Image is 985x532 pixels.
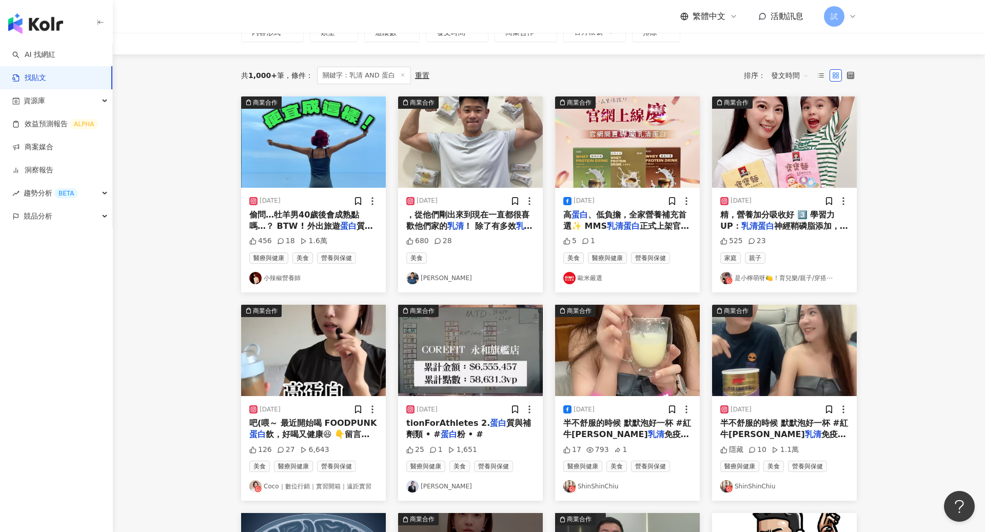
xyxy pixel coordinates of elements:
a: KOL Avatar[PERSON_NAME] [406,480,535,492]
span: 醫療與健康 [588,252,627,264]
a: 商案媒合 [12,142,53,152]
span: 、低負擔，全家營養補充首選✨ MMS [563,210,686,231]
span: 偷問…牡羊男40歲後會成熟點嗎…？ BTW ! 外出旅遊 [249,210,359,231]
img: post-image [241,305,386,396]
div: post-image商業合作 [555,96,700,188]
img: post-image [712,305,857,396]
span: 粉 • # [457,429,483,439]
div: BETA [54,188,78,199]
span: 競品分析 [24,205,52,228]
a: KOL Avatar歐米嚴選 [563,272,692,284]
div: 1,651 [448,445,477,455]
div: post-image商業合作 [555,305,700,396]
div: 商業合作 [567,306,592,316]
span: 營養與保健 [788,461,827,472]
span: 美食 [292,252,313,264]
div: [DATE] [417,405,438,414]
a: KOL Avatar小辣椒營養師 [249,272,378,284]
span: 精，營養加分吸收好 3️⃣ 學習力UP： [720,210,835,231]
span: 營養與保健 [317,461,356,472]
span: 家庭 [720,252,741,264]
a: KOL AvatarShinShinChiu [563,480,692,492]
div: 商業合作 [567,97,592,108]
img: KOL Avatar [563,480,576,492]
div: 680 [406,236,429,246]
span: 美食 [563,252,584,264]
a: 找貼文 [12,73,46,83]
img: post-image [555,96,700,188]
span: 營養與保健 [631,252,670,264]
span: 半不舒服的時候 默默泡好一杯 #紅牛[PERSON_NAME] [563,418,691,439]
div: 10 [748,445,766,455]
mark: 蛋白 [441,429,457,439]
mark: 蛋白 [572,210,588,220]
iframe: Help Scout Beacon - Open [944,491,975,522]
div: [DATE] [260,405,281,414]
mark: 乳清蛋白 [607,221,640,231]
span: 飲，好喝又健康😆 👇留言「高 [249,429,369,450]
span: 神經鞘磷脂添加，補充學習力關鍵 [720,221,848,242]
div: 1 [582,236,595,246]
span: 美食 [249,461,270,472]
span: 醫療與健康 [249,252,288,264]
div: 商業合作 [724,97,748,108]
div: 商業合作 [410,514,435,524]
span: 醫療與健康 [274,461,313,472]
mark: 蛋白 [340,221,357,231]
a: 效益預測報告ALPHA [12,119,98,129]
div: 1.6萬 [300,236,327,246]
div: 18 [277,236,295,246]
mark: 蛋白 [249,429,266,439]
mark: 乳清 [805,429,821,439]
a: searchAI 找網紅 [12,50,55,60]
div: 共 筆 [241,71,284,80]
span: 1,000+ [248,71,277,80]
span: 醫療與健康 [406,461,445,472]
div: 1 [614,445,627,455]
div: 25 [406,445,424,455]
span: 半不舒服的時候 默默泡好一杯 #紅牛[PERSON_NAME] [720,418,848,439]
img: KOL Avatar [249,480,262,492]
span: 免疫球 [664,429,689,439]
a: KOL Avatar[PERSON_NAME] [406,272,535,284]
div: 793 [586,445,609,455]
div: 27 [277,445,295,455]
img: post-image [555,305,700,396]
div: 456 [249,236,272,246]
mark: 乳清 [447,221,464,231]
img: post-image [241,96,386,188]
div: [DATE] [731,196,752,205]
span: 趨勢分析 [24,182,78,205]
div: 525 [720,236,743,246]
div: post-image商業合作 [241,305,386,396]
span: 美食 [606,461,627,472]
mark: 乳清 [516,221,533,231]
div: 隱藏 [720,445,743,455]
div: [DATE] [260,196,281,205]
span: ，從他們剛出來到現在一直都很喜歡他們家的 [406,210,529,231]
div: 商業合作 [724,306,748,316]
span: tionForAthletes 2. [406,418,490,428]
img: KOL Avatar [406,480,419,492]
div: 重置 [415,71,429,80]
span: 高 [563,210,572,220]
span: 試 [831,11,838,22]
div: [DATE] [417,196,438,205]
span: 醫療與健康 [720,461,759,472]
div: 1 [429,445,443,455]
div: 排序： [744,67,815,84]
img: KOL Avatar [720,480,733,492]
span: 親子 [745,252,765,264]
img: KOL Avatar [249,272,262,284]
mark: 蛋白 [490,418,506,428]
span: 關鍵字：乳清 AND 蛋白 [317,67,411,84]
div: 商業合作 [410,97,435,108]
img: KOL Avatar [406,272,419,284]
span: 吧(喂～ 最近開始喝 FOODPUNK [249,418,377,428]
img: post-image [398,96,543,188]
div: 商業合作 [567,514,592,524]
div: [DATE] [574,405,595,414]
mark: 乳清 [648,429,664,439]
span: ！ 除了有多效 [464,221,516,231]
img: logo [8,13,63,34]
